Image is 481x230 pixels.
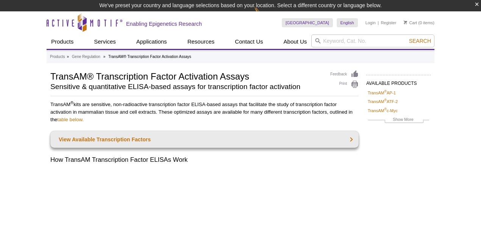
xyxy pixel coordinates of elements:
[404,20,407,24] img: Your Cart
[103,55,106,59] li: »
[70,100,73,105] sup: ®
[368,98,398,105] a: TransAM®ATF-2
[330,80,359,89] a: Print
[254,6,274,23] img: Change Here
[337,18,358,27] a: English
[409,38,431,44] span: Search
[365,20,376,25] a: Login
[50,101,359,124] p: TransAM kits are sensitive, non-radioactive transcription factor ELISA-based assays that facilita...
[126,20,202,27] h2: Enabling Epigenetics Research
[67,55,69,59] li: »
[366,75,431,88] h2: AVAILABLE PRODUCTS
[230,34,267,49] a: Contact Us
[368,116,429,125] a: Show More
[50,83,323,90] h2: Sensitive & quantitative ELISA-based assays for transcription factor activation
[183,34,219,49] a: Resources
[368,107,398,114] a: TransAM®c-Myc
[404,20,417,25] a: Cart
[72,53,100,60] a: Gene Regulation
[381,20,396,25] a: Register
[279,34,312,49] a: About Us
[384,107,387,111] sup: ®
[368,89,396,96] a: TransAM®AP-1
[50,70,323,81] h1: TransAM® Transcription Factor Activation Assays
[407,38,433,44] button: Search
[108,55,191,59] li: TransAM® Transcription Factor Activation Assays
[47,34,78,49] a: Products
[50,53,65,60] a: Products
[89,34,120,49] a: Services
[404,18,434,27] li: (0 items)
[330,70,359,78] a: Feedback
[384,99,387,102] sup: ®
[378,18,379,27] li: |
[384,89,387,93] sup: ®
[50,131,359,148] a: View Available Transcription Factors
[311,34,434,47] input: Keyword, Cat. No.
[50,155,359,164] h2: How TransAM Transcription Factor ELISAs Work
[132,34,172,49] a: Applications
[282,18,333,27] a: [GEOGRAPHIC_DATA]
[57,117,84,122] a: table below.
